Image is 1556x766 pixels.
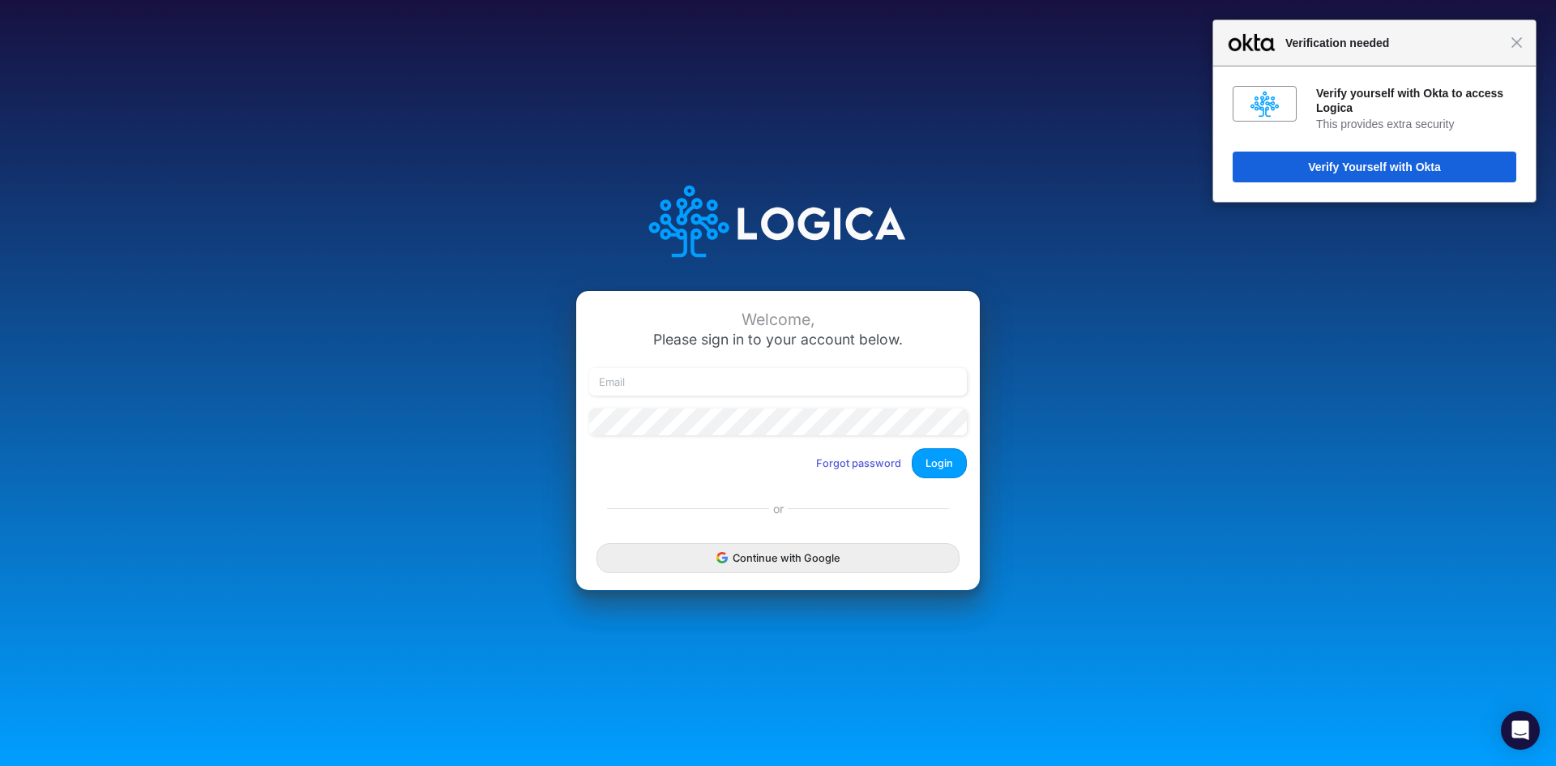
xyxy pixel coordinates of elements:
[1316,117,1516,131] div: This provides extra security
[1233,152,1516,182] button: Verify Yourself with Okta
[596,543,960,573] button: Continue with Google
[653,331,903,348] span: Please sign in to your account below.
[1501,711,1540,750] div: Open Intercom Messenger
[1511,36,1523,49] span: Close
[912,448,967,478] button: Login
[1277,33,1511,53] span: Verification needed
[1250,90,1279,118] img: fs010y5i60s2y8B8v0x8
[589,310,967,329] div: Welcome,
[589,368,967,396] input: Email
[1316,86,1516,115] div: Verify yourself with Okta to access Logica
[806,450,912,477] button: Forgot password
